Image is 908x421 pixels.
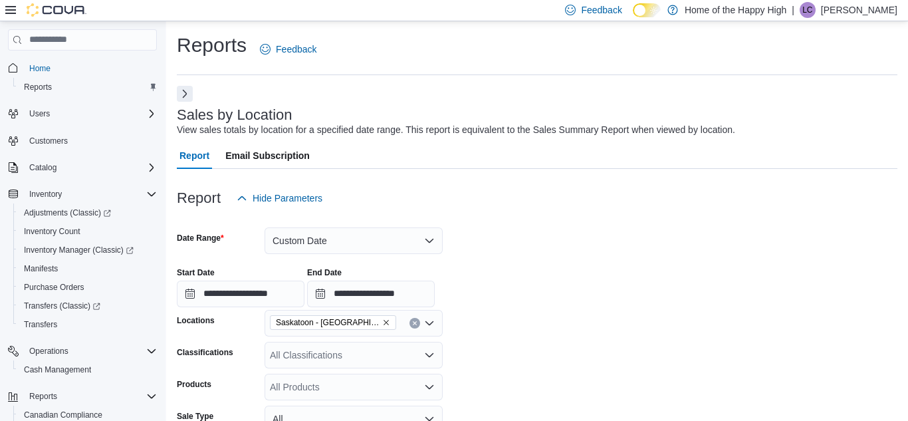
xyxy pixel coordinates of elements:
[24,186,67,202] button: Inventory
[177,107,292,123] h3: Sales by Location
[13,222,162,241] button: Inventory Count
[792,2,794,18] p: |
[270,315,396,330] span: Saskatoon - Stonebridge - Prairie Records
[29,108,50,119] span: Users
[13,278,162,297] button: Purchase Orders
[276,43,316,56] span: Feedback
[3,59,162,78] button: Home
[24,61,56,76] a: Home
[24,106,55,122] button: Users
[29,189,62,200] span: Inventory
[24,343,74,359] button: Operations
[177,379,211,390] label: Products
[19,242,157,258] span: Inventory Manager (Classic)
[177,190,221,206] h3: Report
[3,104,162,123] button: Users
[800,2,816,18] div: Lilly Colborn
[19,362,157,378] span: Cash Management
[276,316,380,329] span: Saskatoon - [GEOGRAPHIC_DATA] - Prairie Records
[13,315,162,334] button: Transfers
[13,259,162,278] button: Manifests
[424,350,435,360] button: Open list of options
[24,208,111,218] span: Adjustments (Classic)
[3,185,162,204] button: Inventory
[24,82,52,92] span: Reports
[24,388,157,404] span: Reports
[3,158,162,177] button: Catalog
[29,136,68,146] span: Customers
[29,63,51,74] span: Home
[424,318,435,329] button: Open list of options
[19,261,157,277] span: Manifests
[13,360,162,379] button: Cash Management
[29,346,68,356] span: Operations
[24,160,62,176] button: Catalog
[29,391,57,402] span: Reports
[24,263,58,274] span: Manifests
[19,223,157,239] span: Inventory Count
[19,223,86,239] a: Inventory Count
[29,162,57,173] span: Catalog
[24,410,102,420] span: Canadian Compliance
[177,123,735,137] div: View sales totals by location for a specified date range. This report is equivalent to the Sales ...
[307,281,435,307] input: Press the down key to open a popover containing a calendar.
[13,204,162,222] a: Adjustments (Classic)
[24,133,73,149] a: Customers
[225,142,310,169] span: Email Subscription
[19,242,139,258] a: Inventory Manager (Classic)
[581,3,622,17] span: Feedback
[24,186,157,202] span: Inventory
[177,32,247,59] h1: Reports
[13,78,162,96] button: Reports
[24,60,157,76] span: Home
[382,319,390,327] button: Remove Saskatoon - Stonebridge - Prairie Records from selection in this group
[424,382,435,392] button: Open list of options
[27,3,86,17] img: Cova
[24,226,80,237] span: Inventory Count
[19,279,157,295] span: Purchase Orders
[19,79,57,95] a: Reports
[19,317,62,333] a: Transfers
[177,86,193,102] button: Next
[821,2,897,18] p: [PERSON_NAME]
[24,245,134,255] span: Inventory Manager (Classic)
[19,205,116,221] a: Adjustments (Classic)
[24,132,157,149] span: Customers
[24,364,91,375] span: Cash Management
[24,301,100,311] span: Transfers (Classic)
[24,319,57,330] span: Transfers
[19,279,90,295] a: Purchase Orders
[19,317,157,333] span: Transfers
[177,347,233,358] label: Classifications
[24,282,84,293] span: Purchase Orders
[231,185,328,211] button: Hide Parameters
[19,298,106,314] a: Transfers (Classic)
[24,388,62,404] button: Reports
[13,297,162,315] a: Transfers (Classic)
[265,227,443,254] button: Custom Date
[177,315,215,326] label: Locations
[255,36,322,63] a: Feedback
[24,343,157,359] span: Operations
[13,241,162,259] a: Inventory Manager (Classic)
[3,131,162,150] button: Customers
[633,3,661,17] input: Dark Mode
[177,281,304,307] input: Press the down key to open a popover containing a calendar.
[179,142,209,169] span: Report
[3,342,162,360] button: Operations
[177,233,224,243] label: Date Range
[19,79,157,95] span: Reports
[19,261,63,277] a: Manifests
[3,387,162,406] button: Reports
[802,2,812,18] span: LC
[307,267,342,278] label: End Date
[409,318,420,329] button: Clear input
[24,106,157,122] span: Users
[177,267,215,278] label: Start Date
[24,160,157,176] span: Catalog
[253,192,322,205] span: Hide Parameters
[685,2,786,18] p: Home of the Happy High
[19,298,157,314] span: Transfers (Classic)
[19,362,96,378] a: Cash Management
